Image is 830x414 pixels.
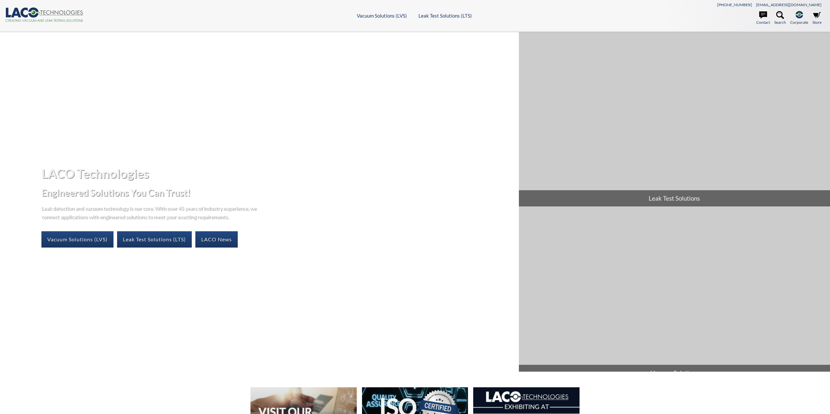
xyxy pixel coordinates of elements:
a: Vacuum Solutions (LVS) [357,13,407,19]
a: Leak Test Solutions (LTS) [418,13,472,19]
span: Vacuum Solutions [519,365,830,381]
a: [EMAIL_ADDRESS][DOMAIN_NAME] [756,2,822,7]
span: Leak Test Solutions [519,190,830,207]
a: Leak Test Solutions (LTS) [117,231,192,248]
a: Vacuum Solutions (LVS) [41,231,113,248]
a: LACO News [195,231,238,248]
p: Leak detection and vacuum technology is our core. With over 45 years of industry experience, we c... [41,204,260,221]
h1: LACO Technologies [41,165,513,181]
span: Corporate [790,19,808,25]
a: [PHONE_NUMBER] [717,2,752,7]
a: Leak Test Solutions [519,32,830,207]
h2: Engineered Solutions You Can Trust! [41,187,513,199]
a: Contact [756,11,770,25]
a: Vacuum Solutions [519,207,830,381]
a: Store [812,11,822,25]
a: Search [774,11,786,25]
